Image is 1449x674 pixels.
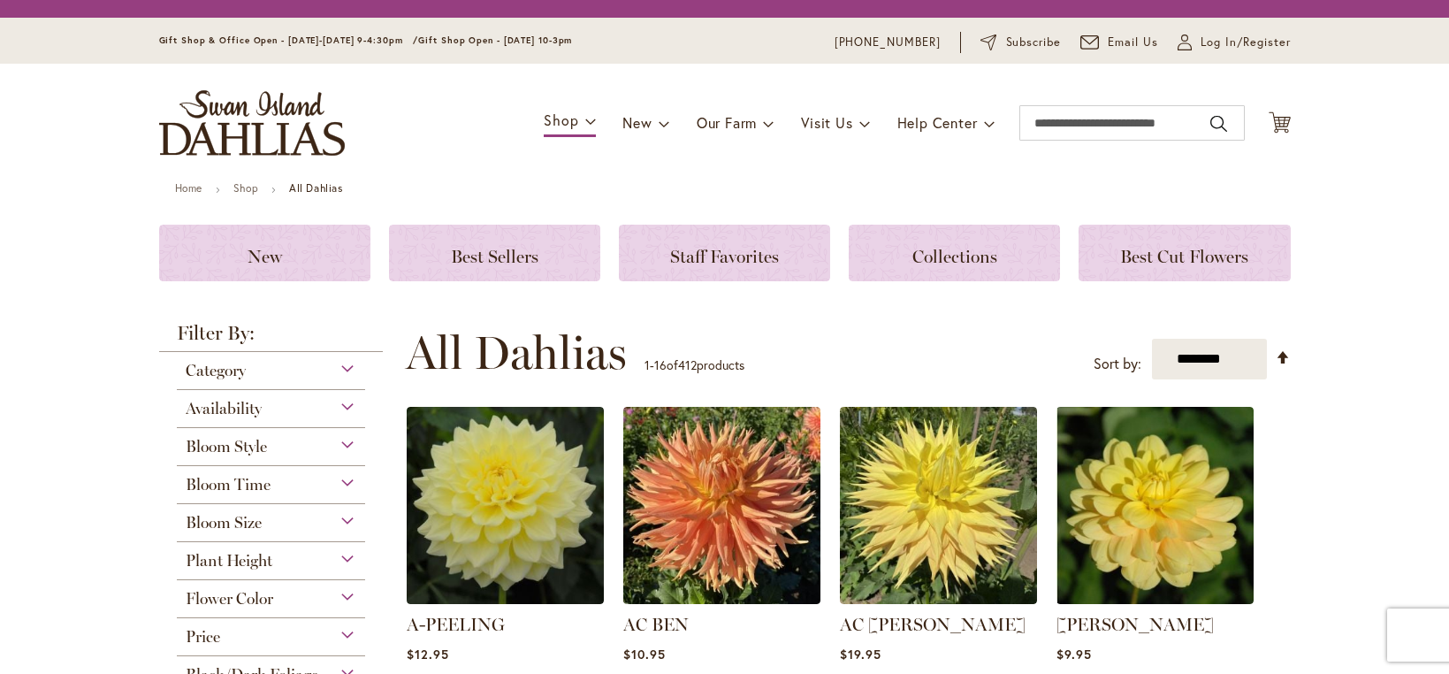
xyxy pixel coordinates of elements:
[1178,34,1291,51] a: Log In/Register
[1201,34,1291,51] span: Log In/Register
[289,181,343,195] strong: All Dahlias
[1094,348,1141,380] label: Sort by:
[1056,614,1214,635] a: [PERSON_NAME]
[1079,225,1290,281] a: Best Cut Flowers
[1056,646,1092,663] span: $9.95
[623,591,820,608] a: AC BEN
[644,351,744,379] p: - of products
[186,551,272,571] span: Plant Height
[622,113,652,132] span: New
[186,627,220,647] span: Price
[389,225,600,281] a: Best Sellers
[840,591,1037,608] a: AC Jeri
[897,113,978,132] span: Help Center
[186,437,267,456] span: Bloom Style
[159,90,345,156] a: store logo
[623,614,689,635] a: AC BEN
[159,225,370,281] a: New
[654,356,667,373] span: 16
[1056,591,1254,608] a: AHOY MATEY
[175,181,202,195] a: Home
[912,246,997,267] span: Collections
[186,589,273,609] span: Flower Color
[159,34,419,46] span: Gift Shop & Office Open - [DATE]-[DATE] 9-4:30pm /
[697,113,757,132] span: Our Farm
[186,399,262,418] span: Availability
[407,407,604,604] img: A-Peeling
[407,591,604,608] a: A-Peeling
[248,246,282,267] span: New
[1210,110,1226,138] button: Search
[623,407,820,604] img: AC BEN
[233,181,258,195] a: Shop
[849,225,1060,281] a: Collections
[406,326,627,379] span: All Dahlias
[1120,246,1248,267] span: Best Cut Flowers
[186,513,262,532] span: Bloom Size
[451,246,538,267] span: Best Sellers
[619,225,830,281] a: Staff Favorites
[1056,407,1254,604] img: AHOY MATEY
[1080,34,1158,51] a: Email Us
[407,646,449,663] span: $12.95
[840,614,1026,635] a: AC [PERSON_NAME]
[407,614,505,635] a: A-PEELING
[544,111,578,129] span: Shop
[840,646,881,663] span: $19.95
[1006,34,1062,51] span: Subscribe
[678,356,697,373] span: 412
[159,324,384,352] strong: Filter By:
[623,646,666,663] span: $10.95
[835,34,942,51] a: [PHONE_NUMBER]
[670,246,779,267] span: Staff Favorites
[840,407,1037,604] img: AC Jeri
[980,34,1061,51] a: Subscribe
[801,113,852,132] span: Visit Us
[644,356,650,373] span: 1
[186,361,246,380] span: Category
[1108,34,1158,51] span: Email Us
[186,475,271,494] span: Bloom Time
[418,34,572,46] span: Gift Shop Open - [DATE] 10-3pm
